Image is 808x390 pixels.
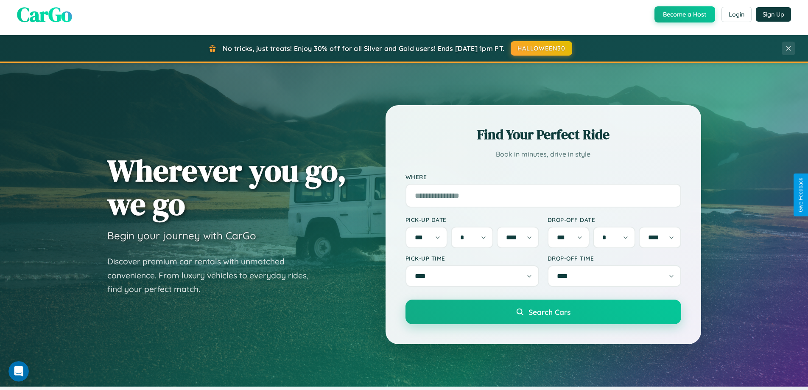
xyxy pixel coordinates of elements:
label: Pick-up Date [405,216,539,223]
div: Give Feedback [798,178,804,212]
iframe: Intercom live chat [8,361,29,382]
label: Drop-off Time [548,255,681,262]
button: Login [721,7,752,22]
h2: Find Your Perfect Ride [405,125,681,144]
button: Sign Up [756,7,791,22]
label: Pick-up Time [405,255,539,262]
p: Discover premium car rentals with unmatched convenience. From luxury vehicles to everyday rides, ... [107,255,319,296]
p: Book in minutes, drive in style [405,148,681,160]
h3: Begin your journey with CarGo [107,229,256,242]
button: HALLOWEEN30 [511,41,572,56]
button: Search Cars [405,300,681,324]
span: CarGo [17,0,72,28]
span: Search Cars [528,307,570,317]
h1: Wherever you go, we go [107,154,347,221]
label: Drop-off Date [548,216,681,223]
button: Become a Host [654,6,715,22]
label: Where [405,173,681,180]
span: No tricks, just treats! Enjoy 30% off for all Silver and Gold users! Ends [DATE] 1pm PT. [223,44,504,53]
